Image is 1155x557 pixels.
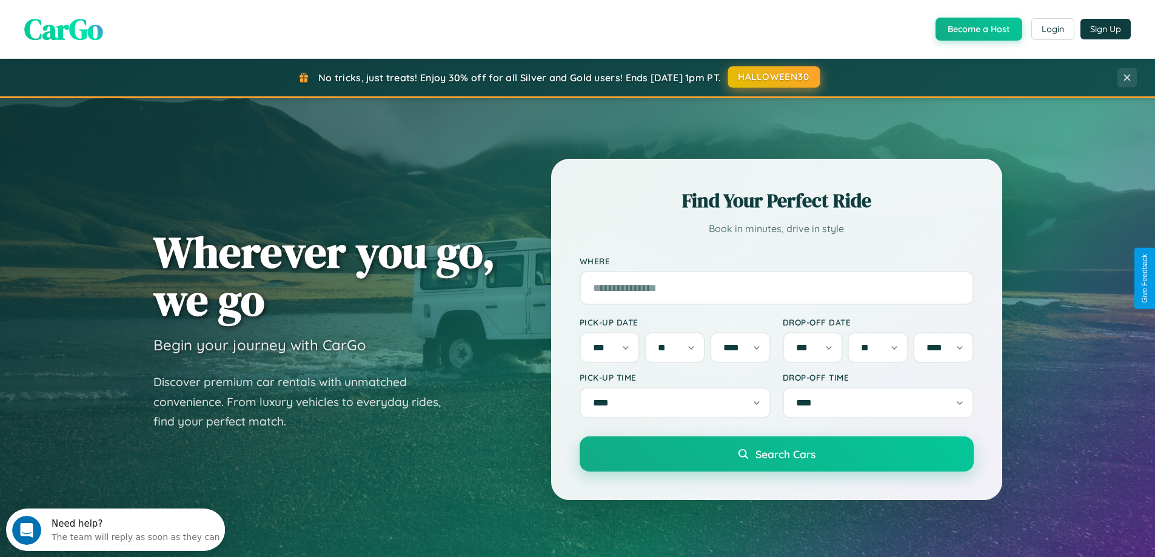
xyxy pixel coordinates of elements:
[153,372,457,432] p: Discover premium car rentals with unmatched convenience. From luxury vehicles to everyday rides, ...
[580,220,974,238] p: Book in minutes, drive in style
[580,187,974,214] h2: Find Your Perfect Ride
[580,317,771,327] label: Pick-up Date
[1080,19,1131,39] button: Sign Up
[45,10,214,20] div: Need help?
[783,317,974,327] label: Drop-off Date
[45,20,214,33] div: The team will reply as soon as they can
[580,256,974,266] label: Where
[5,5,226,38] div: Open Intercom Messenger
[6,509,225,551] iframe: Intercom live chat discovery launcher
[936,18,1022,41] button: Become a Host
[24,9,103,49] span: CarGo
[783,372,974,382] label: Drop-off Time
[1031,18,1074,40] button: Login
[755,447,815,461] span: Search Cars
[580,436,974,472] button: Search Cars
[728,66,820,88] button: HALLOWEEN30
[1140,254,1149,303] div: Give Feedback
[153,336,366,354] h3: Begin your journey with CarGo
[580,372,771,382] label: Pick-up Time
[12,516,41,545] iframe: Intercom live chat
[153,228,495,324] h1: Wherever you go, we go
[318,72,721,84] span: No tricks, just treats! Enjoy 30% off for all Silver and Gold users! Ends [DATE] 1pm PT.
